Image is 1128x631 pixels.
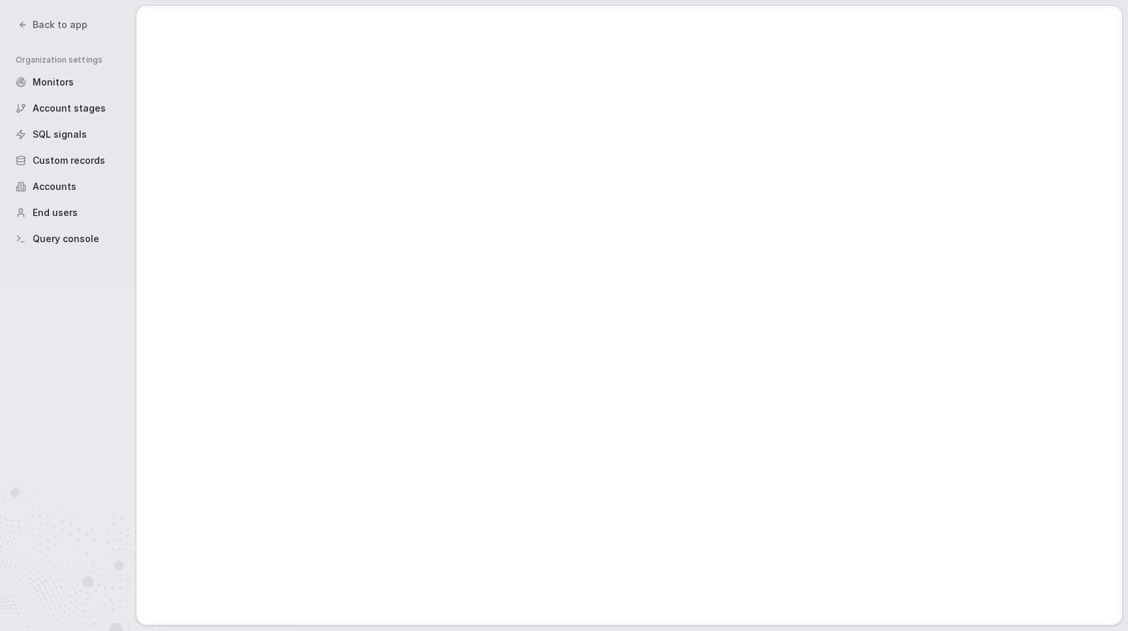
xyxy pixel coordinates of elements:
a: Accounts [8,175,128,198]
span: Query console [33,232,99,245]
span: Account stages [33,102,106,115]
a: Custom records [8,149,128,172]
span: Accounts [33,180,76,193]
a: Monitors [8,70,128,94]
span: End users [33,206,78,219]
span: SQL signals [33,128,87,141]
a: Account stages [8,97,128,120]
span: Custom records [33,154,105,167]
span: Organization settings [16,55,128,65]
a: End users [8,201,128,224]
a: SQL signals [8,123,128,146]
a: Query console [8,227,128,251]
span: Back to app [33,18,87,31]
button: Back to app [10,16,95,34]
span: Monitors [33,76,74,89]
